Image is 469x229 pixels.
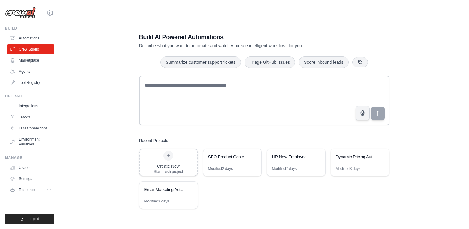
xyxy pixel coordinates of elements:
a: Environment Variables [7,134,54,149]
button: Get new suggestions [352,57,368,67]
div: HR New Employee Onboarding Automation [272,154,314,160]
button: Triage GitHub issues [245,56,295,68]
div: Manage [5,155,54,160]
span: Resources [19,187,36,192]
a: Settings [7,174,54,184]
button: Click to speak your automation idea [356,106,370,120]
button: Summarize customer support tickets [160,56,241,68]
img: Logo [5,7,36,19]
div: Start fresh project [154,169,183,174]
button: Logout [5,214,54,224]
div: Modified 2 days [208,166,233,171]
p: Describe what you want to automate and watch AI create intelligent workflows for you [139,43,346,49]
a: Agents [7,67,54,76]
div: Modified 3 days [336,166,361,171]
a: Marketplace [7,55,54,65]
div: Modified 2 days [272,166,297,171]
div: Dynamic Pricing Automation [336,154,378,160]
a: Tool Registry [7,78,54,88]
div: SEO Product Content Optimizer [208,154,250,160]
h1: Build AI Powered Automations [139,33,346,41]
div: Create New [154,163,183,169]
h3: Recent Projects [139,137,168,144]
div: Build [5,26,54,31]
a: Crew Studio [7,44,54,54]
a: Automations [7,33,54,43]
a: Integrations [7,101,54,111]
a: LLM Connections [7,123,54,133]
div: Operate [5,94,54,99]
a: Traces [7,112,54,122]
a: Usage [7,163,54,173]
button: Resources [7,185,54,195]
div: Modified 3 days [144,199,169,204]
div: Email Marketing Automation Suite [144,186,187,193]
span: Logout [27,216,39,221]
button: Score inbound leads [299,56,349,68]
